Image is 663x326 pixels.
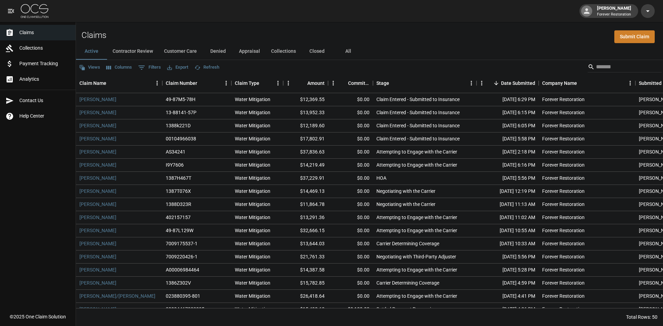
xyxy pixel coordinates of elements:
[338,78,348,88] button: Sort
[106,78,116,88] button: Sort
[76,43,663,60] div: dynamic tabs
[376,135,460,142] div: Claim Entered - Submitted to Insurance
[477,159,539,172] div: [DATE] 6:16 PM
[136,62,163,73] button: Show filters
[166,148,185,155] div: AS34241
[235,188,270,195] div: Water Mitigation
[77,62,102,73] button: Views
[79,201,116,208] a: [PERSON_NAME]
[4,4,18,18] button: open drawer
[477,146,539,159] div: [DATE] 2:18 PM
[166,73,197,93] div: Claim Number
[79,135,116,142] a: [PERSON_NAME]
[283,78,294,88] button: Menu
[376,227,457,234] div: Attempting to Engage with the Carrier
[466,78,477,88] button: Menu
[477,93,539,106] div: [DATE] 6:29 PM
[158,43,202,60] button: Customer Care
[19,112,70,120] span: Help Center
[477,172,539,185] div: [DATE] 5:56 PM
[328,237,373,250] div: $0.00
[76,43,107,60] button: Active
[376,293,457,299] div: Attempting to Engage with the Carrier
[235,135,270,142] div: Water Mitigation
[283,132,328,146] div: $17,802.91
[376,109,460,116] div: Claim Entered - Submitted to Insurance
[166,135,196,142] div: 00104966038
[328,250,373,264] div: $0.00
[283,185,328,198] div: $14,469.13
[79,266,116,273] a: [PERSON_NAME]
[298,78,307,88] button: Sort
[477,78,487,88] button: Menu
[376,188,435,195] div: Negotiating with the Carrier
[477,224,539,237] div: [DATE] 10:55 AM
[79,279,116,286] a: [PERSON_NAME]
[79,188,116,195] a: [PERSON_NAME]
[542,96,585,103] div: Forever Restoration
[477,211,539,224] div: [DATE] 11:02 AM
[477,185,539,198] div: [DATE] 12:19 PM
[79,227,116,234] a: [PERSON_NAME]
[328,172,373,185] div: $0.00
[79,122,116,129] a: [PERSON_NAME]
[233,43,266,60] button: Appraisal
[477,119,539,132] div: [DATE] 6:05 PM
[542,109,585,116] div: Forever Restoration
[477,303,539,316] div: [DATE] 4:26 PM
[166,293,200,299] div: 023880395-801
[235,109,270,116] div: Water Mitigation
[283,172,328,185] div: $37,229.91
[542,175,585,181] div: Forever Restoration
[166,253,198,260] div: 7009220426-1
[79,73,106,93] div: Claim Name
[76,73,162,93] div: Claim Name
[376,214,457,221] div: Attempting to Engage with the Carrier
[152,78,162,88] button: Menu
[235,266,270,273] div: Water Mitigation
[328,303,373,316] div: $9,100.00
[283,264,328,277] div: $14,387.58
[235,253,270,260] div: Water Mitigation
[235,227,270,234] div: Water Mitigation
[376,266,457,273] div: Attempting to Engage with the Carrier
[614,30,655,43] a: Submit Claim
[376,175,386,181] div: HOA
[19,29,70,36] span: Claims
[477,198,539,211] div: [DATE] 11:13 AM
[166,306,204,313] div: 30004467222025
[283,159,328,172] div: $14,219.49
[79,214,116,221] a: [PERSON_NAME]
[166,175,191,181] div: 1387H467T
[283,303,328,316] div: $15,490.63
[542,135,585,142] div: Forever Restoration
[283,237,328,250] div: $13,644.03
[542,201,585,208] div: Forever Restoration
[542,279,585,286] div: Forever Restoration
[283,211,328,224] div: $13,291.36
[235,73,259,93] div: Claim Type
[594,5,634,17] div: [PERSON_NAME]
[197,78,207,88] button: Sort
[542,161,585,168] div: Forever Restoration
[376,161,457,168] div: Attempting to Engage with the Carrier
[19,76,70,83] span: Analytics
[266,43,301,60] button: Collections
[259,78,269,88] button: Sort
[376,201,435,208] div: Negotiating with the Carrier
[333,43,364,60] button: All
[107,43,158,60] button: Contractor Review
[328,159,373,172] div: $0.00
[542,227,585,234] div: Forever Restoration
[301,43,333,60] button: Closed
[235,201,270,208] div: Water Mitigation
[231,73,283,93] div: Claim Type
[283,250,328,264] div: $21,761.33
[81,30,106,40] h2: Claims
[542,188,585,195] div: Forever Restoration
[235,122,270,129] div: Water Mitigation
[79,240,116,247] a: [PERSON_NAME]
[235,240,270,247] div: Water Mitigation
[376,73,389,93] div: Stage
[477,132,539,146] div: [DATE] 5:58 PM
